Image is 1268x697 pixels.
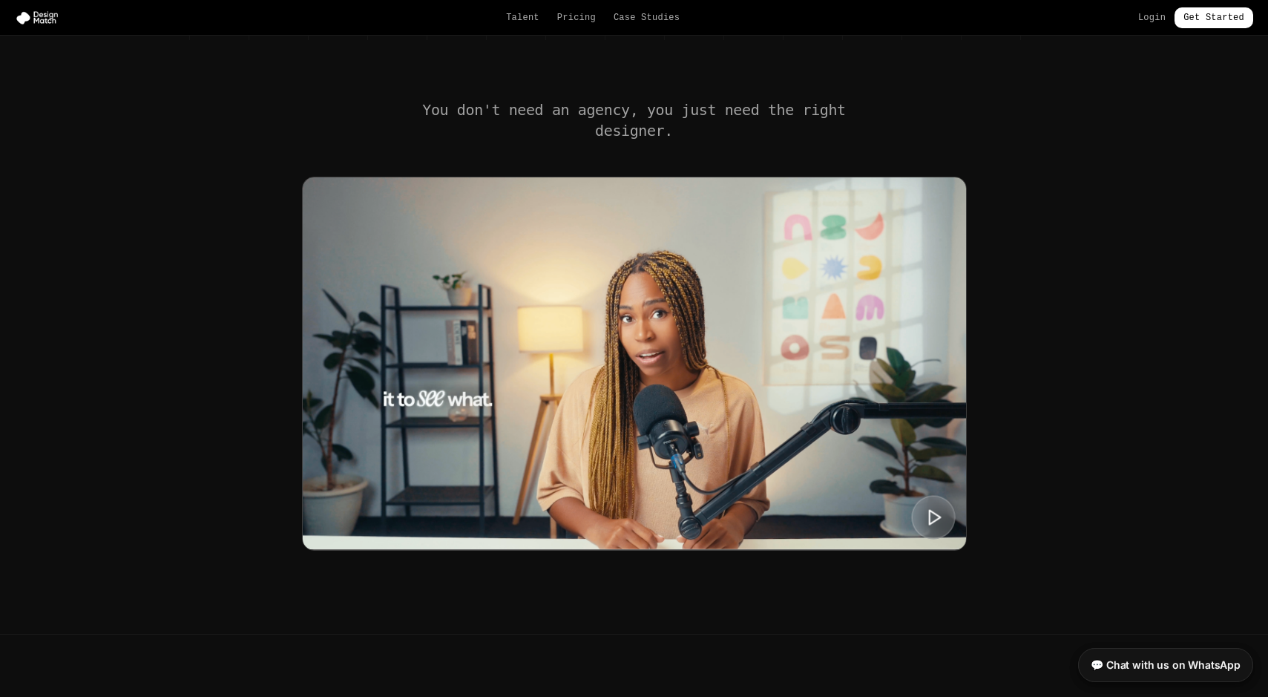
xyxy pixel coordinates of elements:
[421,99,848,141] h2: You don't need an agency, you just need the right designer.
[303,177,966,550] img: Digital Product Design Match
[506,12,539,24] a: Talent
[557,12,596,24] a: Pricing
[1078,648,1253,682] a: 💬 Chat with us on WhatsApp
[15,10,65,25] img: Design Match
[614,12,680,24] a: Case Studies
[1138,12,1166,24] a: Login
[1175,7,1253,28] a: Get Started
